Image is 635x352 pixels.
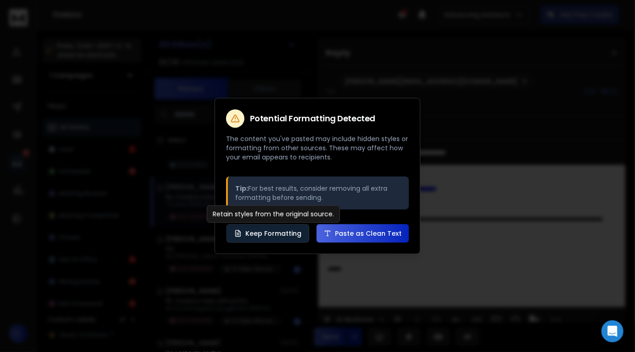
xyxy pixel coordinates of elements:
div: Retain styles from the original source. [207,205,340,223]
strong: Tip: [235,184,248,193]
p: The content you've pasted may include hidden styles or formatting from other sources. These may a... [226,134,409,162]
div: Open Intercom Messenger [601,320,624,342]
p: For best results, consider removing all extra formatting before sending. [235,184,402,202]
h2: Potential Formatting Detected [250,114,375,123]
button: Paste as Clean Text [317,224,409,243]
button: Keep Formatting [227,224,309,243]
